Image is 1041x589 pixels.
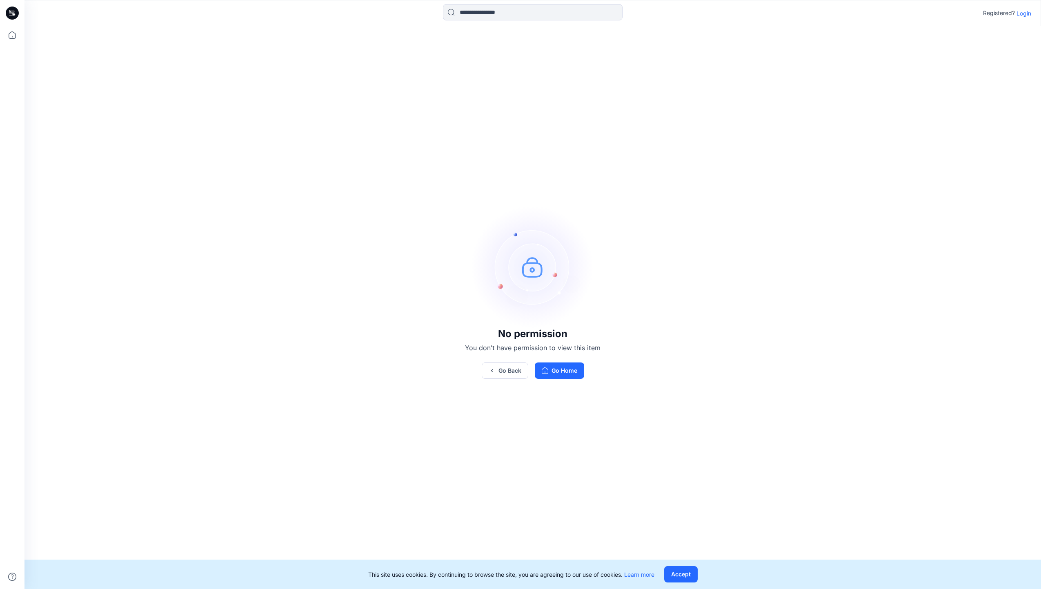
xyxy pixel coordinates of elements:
a: Learn more [624,571,654,578]
p: You don't have permission to view this item [465,343,601,353]
button: Go Back [482,362,528,379]
p: Login [1017,9,1031,18]
p: Registered? [983,8,1015,18]
button: Go Home [535,362,584,379]
p: This site uses cookies. By continuing to browse the site, you are agreeing to our use of cookies. [368,570,654,579]
h3: No permission [465,328,601,340]
button: Accept [664,566,698,582]
img: no-perm.svg [472,206,594,328]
